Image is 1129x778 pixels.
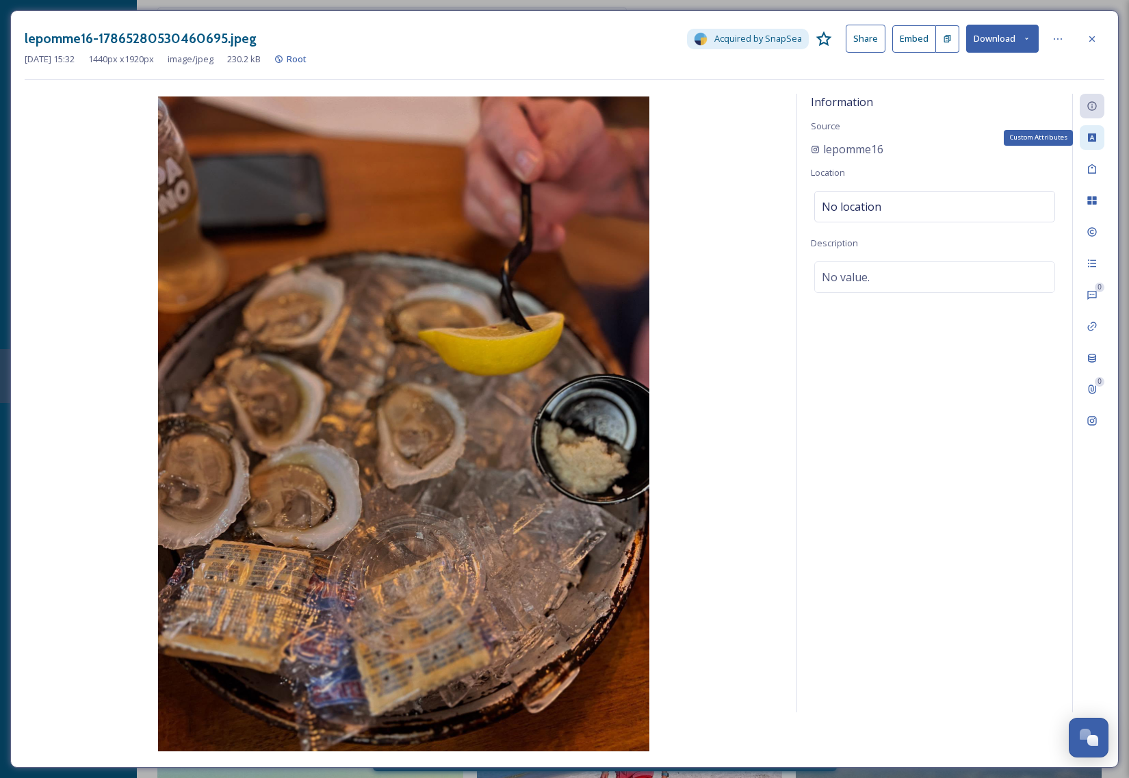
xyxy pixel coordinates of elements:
[811,120,840,132] span: Source
[811,166,845,179] span: Location
[287,53,307,65] span: Root
[811,237,858,249] span: Description
[892,25,936,53] button: Embed
[822,269,870,285] span: No value.
[811,94,873,109] span: Information
[822,198,881,215] span: No location
[811,141,883,157] a: lepomme16
[168,53,213,66] span: image/jpeg
[823,141,883,157] span: lepomme16
[966,25,1039,53] button: Download
[694,32,708,46] img: snapsea-logo.png
[88,53,154,66] span: 1440 px x 1920 px
[25,53,75,66] span: [DATE] 15:32
[714,32,802,45] span: Acquired by SnapSea
[1069,718,1108,757] button: Open Chat
[227,53,261,66] span: 230.2 kB
[25,96,783,751] img: lepomme16-17865280530460695.jpeg
[1004,130,1073,145] div: Custom Attributes
[25,29,257,49] h3: lepomme16-17865280530460695.jpeg
[846,25,885,53] button: Share
[1095,283,1104,292] div: 0
[1095,377,1104,387] div: 0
